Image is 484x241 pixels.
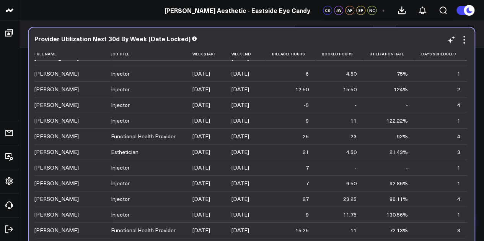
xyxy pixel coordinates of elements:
div: 15.25 [295,226,309,234]
th: Job Title [111,48,192,60]
div: 86.11% [389,195,408,203]
div: 21 [303,148,309,156]
th: Week End [231,48,266,60]
div: 1 [457,164,460,171]
div: Provider Utilization Next 30d By Week (Date Locked) [34,34,191,43]
div: CS [323,6,332,15]
div: [PERSON_NAME] [34,226,79,234]
th: Utilization Rate [363,48,415,60]
div: NC [367,6,376,15]
div: Injector [111,101,130,109]
div: [PERSON_NAME] [34,101,79,109]
div: 6 [306,70,309,78]
div: JW [334,6,343,15]
div: 1 [457,117,460,125]
div: [DATE] [192,195,210,203]
div: 11 [350,226,356,234]
div: [DATE] [192,101,210,109]
a: [PERSON_NAME] Aesthetic - Eastside Eye Candy [165,6,310,15]
th: Billable Hours [266,48,316,60]
div: 92.86% [389,180,408,187]
div: 11 [350,117,356,125]
div: 124% [394,86,408,93]
div: Injector [111,211,130,218]
div: 15.50 [343,86,356,93]
div: 1 [457,211,460,218]
div: AF [345,6,354,15]
div: 1 [457,180,460,187]
div: Esthetician [111,148,139,156]
div: 3 [457,226,460,234]
button: Last 30 Days[DATE]-[DATE] [294,25,373,43]
div: [DATE] [192,117,210,125]
div: SP [356,6,365,15]
div: 3 [457,148,460,156]
span: + [381,8,385,13]
div: [DATE] [231,133,249,140]
div: 6.50 [346,180,356,187]
div: 4 [457,101,460,109]
button: + [378,6,388,15]
div: [DATE] [231,117,249,125]
div: Functional Health Provider [111,133,176,140]
div: [DATE] [231,195,249,203]
div: 130.56% [386,211,408,218]
th: Week Start [192,48,231,60]
th: Booked Hours [316,48,363,60]
div: [DATE] [231,101,249,109]
div: [PERSON_NAME] [34,148,79,156]
div: [DATE] [192,86,210,93]
div: Injector [111,195,130,203]
div: 4 [457,195,460,203]
div: [DATE] [231,180,249,187]
div: 75% [397,70,408,78]
div: [DATE] [192,211,210,218]
div: 27 [303,195,309,203]
div: Injector [111,86,130,93]
div: [DATE] [231,226,249,234]
div: 21.43% [389,148,408,156]
div: 4.50 [346,70,356,78]
div: 4 [457,133,460,140]
div: 23 [350,133,356,140]
button: Previous Period[DATE]-[DATE] [395,25,474,43]
div: - [354,164,356,171]
div: Injector [111,117,130,125]
div: [PERSON_NAME] [34,195,79,203]
div: 4.50 [346,148,356,156]
div: -5 [304,101,309,109]
div: 2 [457,86,460,93]
div: [PERSON_NAME] [34,211,79,218]
div: [DATE] [231,211,249,218]
div: 11.75 [343,211,356,218]
div: 92% [397,133,408,140]
div: [DATE] [192,148,210,156]
div: 12.50 [295,86,309,93]
th: Days Scheduled [415,48,467,60]
th: Full Name [34,48,111,60]
div: [PERSON_NAME] [34,86,79,93]
div: 7 [306,180,309,187]
div: [DATE] [192,70,210,78]
div: [PERSON_NAME] [34,164,79,171]
div: 9 [306,117,309,125]
div: Injector [111,164,130,171]
div: 72.13% [389,226,408,234]
div: [DATE] [231,70,249,78]
div: [DATE] [192,180,210,187]
div: Functional Health Provider [111,226,176,234]
div: Injector [111,70,130,78]
div: [PERSON_NAME] [34,117,79,125]
div: 23.25 [343,195,356,203]
div: Injector [111,180,130,187]
div: [DATE] [192,164,210,171]
div: - [354,101,356,109]
div: [PERSON_NAME] [34,180,79,187]
div: [DATE] [231,86,249,93]
div: 9 [306,211,309,218]
div: 25 [303,133,309,140]
div: - [406,164,408,171]
div: [DATE] [192,133,210,140]
div: [DATE] [192,226,210,234]
div: 1 [457,70,460,78]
